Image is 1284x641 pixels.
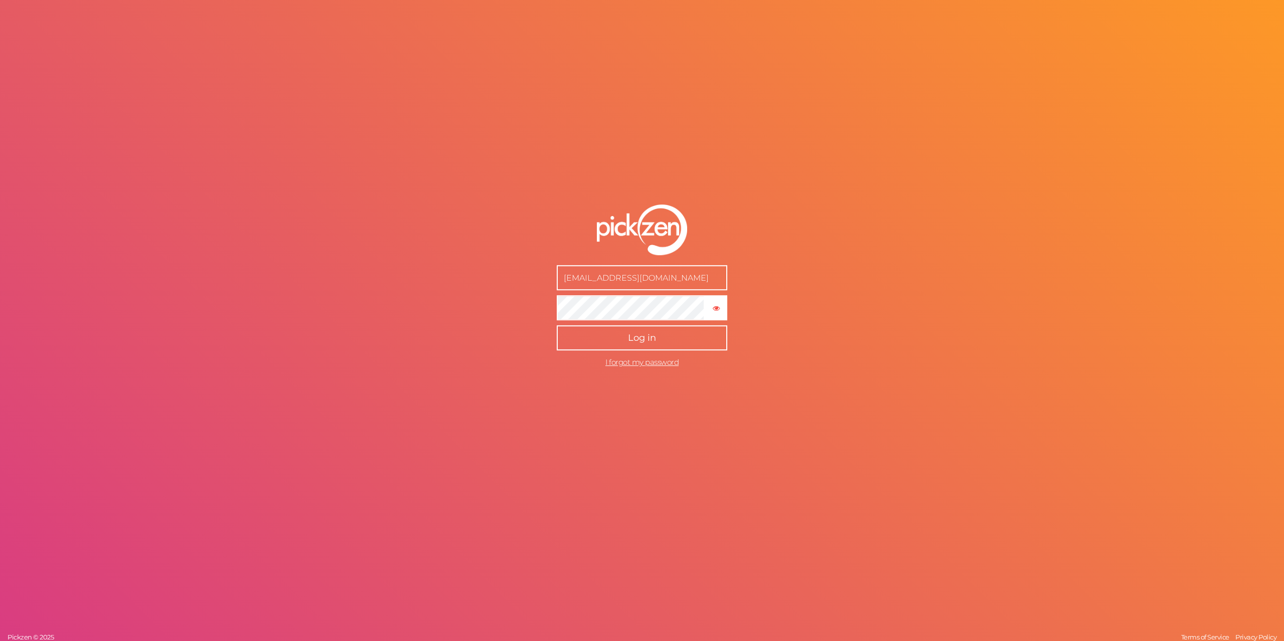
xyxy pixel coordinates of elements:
span: Terms of Service [1181,633,1229,641]
a: Privacy Policy [1233,633,1279,641]
button: Log in [557,326,727,351]
a: Terms of Service [1179,633,1232,641]
img: pz-logo-white.png [597,204,687,256]
a: I forgot my password [605,358,679,367]
a: Pickzen © 2025 [5,633,56,641]
span: Privacy Policy [1235,633,1276,641]
input: E-mail [557,266,727,291]
span: Log in [628,333,656,344]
